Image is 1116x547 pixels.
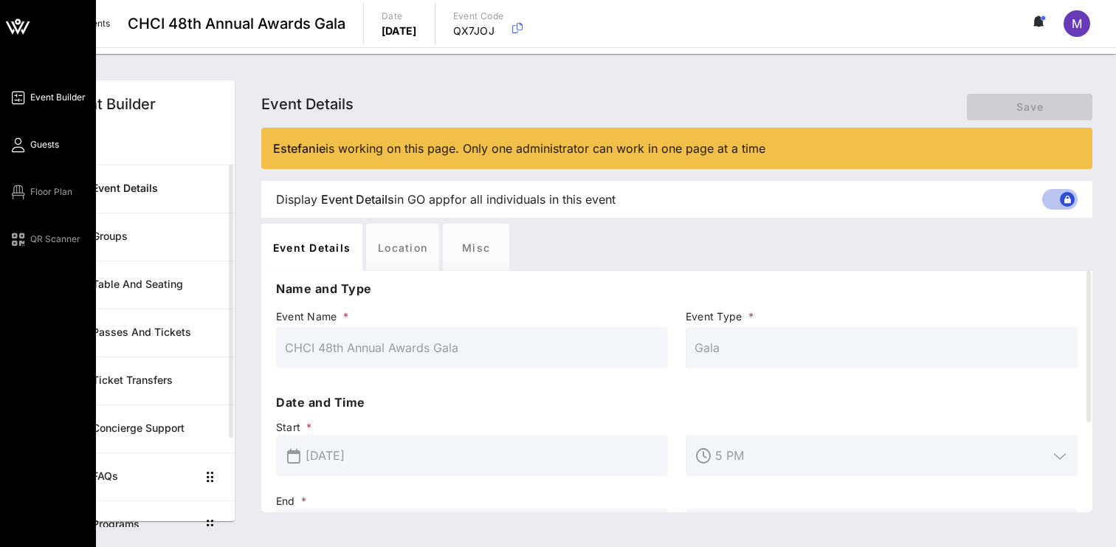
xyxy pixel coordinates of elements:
p: [DATE] [382,24,417,38]
span: Start [276,420,668,435]
a: Ticket Transfers [50,357,235,405]
div: Event Details [261,224,362,271]
a: Concierge Support [50,405,235,453]
div: Event Details [92,182,223,195]
span: Event Name [276,309,668,324]
span: Guests [30,138,59,151]
a: Event Builder [9,89,86,106]
div: is working on this page. Only one administrator can work in one page at a time [273,140,1081,157]
div: Location [366,224,439,271]
p: Event Code [453,9,504,24]
div: FAQs [92,470,196,483]
a: FAQs [50,453,235,500]
a: Groups [50,213,235,261]
span: Event Builder [30,91,86,104]
div: Event Builder [62,93,156,115]
p: Date [382,9,417,24]
div: Passes and Tickets [92,326,223,339]
span: Display in GO app [276,190,616,208]
div: Concierge Support [92,422,223,435]
input: Start Date [306,444,659,467]
span: Floor Plan [30,185,72,199]
div: Table and Seating [92,278,223,291]
span: for all individuals in this event [450,190,616,208]
div: Programs [92,518,196,531]
div: Groups [92,230,223,243]
span: M [1072,16,1082,31]
a: Table and Seating [50,261,235,309]
span: Event Details [261,95,354,113]
div: Ticket Transfers [92,374,223,387]
span: Estefanie [273,141,325,156]
p: QX7JOJ [453,24,504,38]
span: CHCI 48th Annual Awards Gala [128,13,345,35]
a: Guests [9,136,59,154]
a: QR Scanner [9,230,80,248]
a: Passes and Tickets [50,309,235,357]
span: QR Scanner [30,233,80,246]
p: Date and Time [276,393,1078,411]
span: Event Details [321,190,394,208]
p: Name and Type [276,280,1078,297]
div: Misc [443,224,509,271]
span: Event Type [686,309,1078,324]
span: End [276,494,668,509]
div: M [1064,10,1090,37]
input: Event Type [695,336,1069,359]
a: Floor Plan [9,183,72,201]
a: Event Details [50,165,235,213]
input: Start Time [715,444,1048,467]
input: Event Name [285,336,659,359]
